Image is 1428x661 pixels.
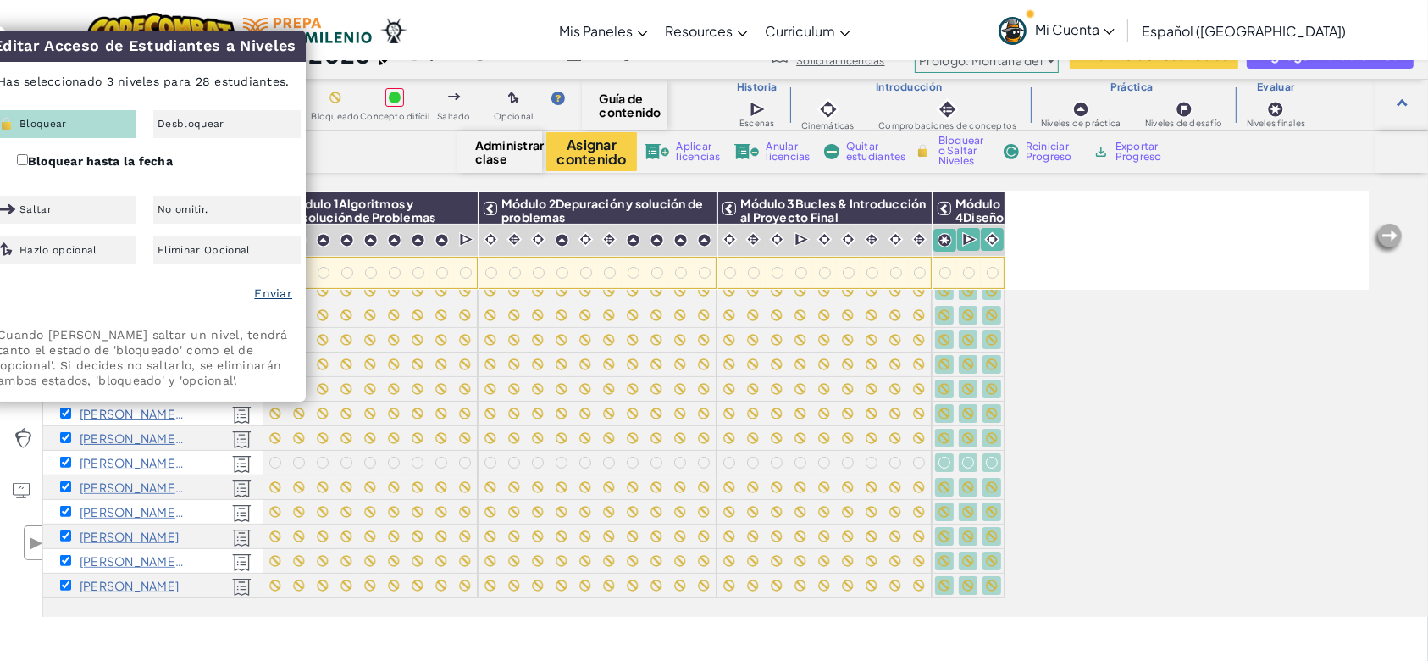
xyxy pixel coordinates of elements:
img: IconCinematic.svg [840,231,856,247]
a: Mi Cuenta [990,3,1123,57]
img: IconPracticeLevel.svg [673,233,688,247]
span: Eliminar Opcional [158,245,251,255]
img: IconRemoveStudents.svg [824,144,839,159]
span: Módulo 3Bucles & Introducción al Proyecto Final [740,196,927,225]
p: bruno garcia+ P [80,431,185,445]
img: IconLicenseRevoke.svg [734,144,760,159]
img: IconPracticeLevel.svg [697,233,711,247]
img: Licensed [232,430,252,449]
span: Reiniciar Progreso [1026,142,1078,162]
span: Niveles finales [1247,119,1305,128]
img: IconSkippedLevel.svg [448,93,461,100]
img: IconPracticeLevel.svg [626,233,640,247]
a: Resources [656,8,756,53]
span: Bloquear o Saltar Niveles [938,136,988,166]
img: IconCutscene.svg [962,231,978,248]
p: Cristal Amaro R [80,505,185,519]
img: IconPracticeLevel.svg [363,233,378,247]
img: IconPracticeLevel.svg [555,233,569,247]
img: Licensed [232,578,252,597]
span: Saltar [19,204,52,214]
span: Opcional [494,112,534,121]
a: Enviar [254,286,292,300]
span: Comprobaciones de conceptos [878,121,1016,131]
img: Licensed [232,504,252,523]
span: Módulo 4Diseño de Juegos y Proyecto Final [955,196,1011,279]
img: Licensed [232,406,252,425]
label: Bloquear hasta la fecha [17,151,173,170]
span: Saltado [437,112,471,121]
span: Módulo 1Algoritmos y Resolución de Problemas [286,196,435,225]
img: IconCinematic.svg [483,231,499,247]
img: CodeCombat logo [86,13,235,47]
img: IconPracticeLevel.svg [411,233,425,247]
span: Guía de contenido [600,92,650,119]
img: Arrow_Left_Inactive.png [1370,222,1404,256]
img: IconCinematic.svg [578,231,594,247]
img: avatar [999,17,1027,45]
span: Bloqueado [311,112,359,121]
img: IconInteractive.svg [745,231,761,247]
img: IconCutscene.svg [750,100,767,119]
img: IconCapstoneLevel.svg [1267,101,1284,118]
span: Quitar estudiantes [846,142,906,162]
img: IconPracticeLevel.svg [434,233,449,247]
img: IconInteractive.svg [506,231,523,247]
img: IconCinematic.svg [530,231,546,247]
span: Hazlo opcional [19,245,97,255]
a: Solicitar licencias [796,54,894,68]
span: Niveles de práctica [1041,119,1121,128]
img: IconCutscene.svg [794,231,811,248]
p: Pablo Adrian Vazquez Macias v [80,554,185,568]
span: Aplicar licencias [676,142,720,162]
p: Zulia Reyes O [80,407,185,420]
img: IconCinematic.svg [816,231,833,247]
span: Módulo 2Depuración y solución de problemas [501,196,703,225]
img: Licensed [232,553,252,572]
h3: Historia [725,81,790,94]
img: IconCapstoneLevel.svg [938,233,952,247]
span: Desbloquear [158,119,224,129]
img: Licensed [232,455,252,474]
img: IconArchive.svg [1093,144,1109,159]
img: IconCinematic.svg [816,97,840,121]
span: Anular licencias [766,142,810,162]
img: IconCinematic.svg [888,231,904,247]
button: Asignar contenido [546,132,636,171]
span: Mi Cuenta [1035,20,1115,38]
img: IconInteractive.svg [864,231,880,247]
h3: Introducción [789,81,1029,94]
p: Cristian Uriel Ontiveros P [80,456,185,469]
a: Mis Paneles [551,8,656,53]
img: IconInteractive.svg [911,231,927,247]
img: IconInteractive.svg [601,231,617,247]
img: IconInteractive.svg [936,97,960,121]
span: Agregar Estudiantes [1261,47,1398,62]
a: Español ([GEOGRAPHIC_DATA]) [1133,8,1354,53]
img: IconCinematic.svg [769,231,785,247]
p: Emilia Ruiz Z [80,579,179,592]
span: Concepto difícil [360,112,429,121]
h3: Evaluar [1234,81,1317,94]
span: Curriculum [765,22,835,40]
span: Español ([GEOGRAPHIC_DATA]) [1142,22,1346,40]
img: Licensed [232,529,252,547]
img: IconHint.svg [551,92,565,105]
img: IconCinematic.svg [984,231,1000,247]
img: Licensed [232,480,252,498]
span: Escenas [739,119,775,128]
img: IconCutscene.svg [459,231,475,248]
a: Curriculum [756,8,859,53]
p: Benjamin Gaitan R [80,480,185,494]
img: IconLicenseApply.svg [645,144,670,159]
img: IconPracticeLevel.svg [1072,101,1089,118]
input: Bloquear hasta la fecha [17,154,28,165]
span: No omitir. [158,204,208,214]
img: IconLock.svg [914,143,932,158]
img: IconChallengeLevel.svg [1176,101,1193,118]
span: Niveles de desafío [1145,119,1222,128]
img: IconPracticeLevel.svg [387,233,401,247]
span: ▶ [29,530,43,555]
span: Administrar clase [475,138,525,165]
